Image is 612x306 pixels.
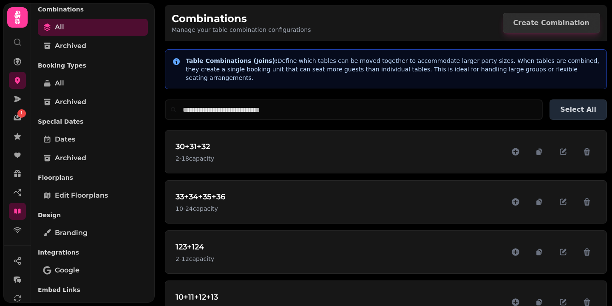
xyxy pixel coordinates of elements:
span: Archived [55,153,86,163]
a: Dates [38,131,148,148]
p: Booking Types [38,58,148,73]
span: Edit Floorplans [55,190,108,201]
p: Floorplans [38,170,148,185]
a: Archived [38,93,148,110]
span: All [55,22,64,32]
button: Generate extra combinations [506,193,525,211]
p: Combinations [38,2,148,17]
span: Create Combination [513,20,589,26]
span: Branding [55,228,88,238]
strong: Table Combinations (Joins): [186,57,278,64]
a: All [38,75,148,92]
span: 1 [20,110,23,116]
p: Manage your table combination configurations [172,25,311,34]
button: Select All [550,99,607,120]
a: Archived [38,150,148,167]
a: Google [38,262,148,279]
a: Archived [38,37,148,54]
a: All [38,19,148,36]
h3: 123+124 [176,241,214,253]
span: Select All [560,106,596,113]
div: Define which tables can be moved together to accommodate larger party sizes. When tables are comb... [186,57,600,82]
button: Generate extra combinations [506,142,525,161]
p: Design [38,207,148,223]
p: Special Dates [38,114,148,129]
a: 1 [9,109,26,126]
h3: 10+11+12+13 [176,291,218,303]
p: Embed Links [38,282,148,297]
span: All [55,78,64,88]
span: 2 - 18 capacity [176,154,214,163]
p: Integrations [38,245,148,260]
span: Archived [55,97,86,107]
span: 2 - 12 capacity [176,255,214,263]
span: Google [55,265,79,275]
a: Edit Floorplans [38,187,148,204]
h3: 30+31+32 [176,141,214,153]
a: Branding [38,224,148,241]
button: Create Combination [503,13,600,33]
button: Generate extra combinations [506,243,525,261]
h1: Combinations [172,12,311,25]
span: 10 - 24 capacity [176,204,218,213]
span: Dates [55,134,75,144]
h3: 33+34+35+36 [176,191,225,203]
span: Archived [55,41,86,51]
